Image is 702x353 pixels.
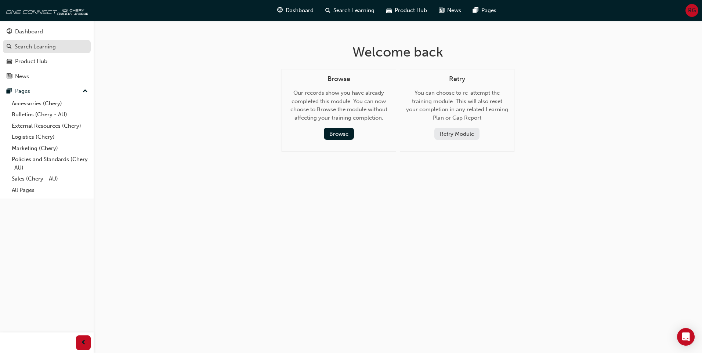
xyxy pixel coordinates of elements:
span: Dashboard [286,6,314,15]
div: Pages [15,87,30,95]
img: oneconnect [4,3,88,18]
div: Product Hub [15,57,47,66]
a: Marketing (Chery) [9,143,91,154]
button: RG [685,4,698,17]
span: news-icon [439,6,444,15]
h1: Welcome back [282,44,514,60]
span: car-icon [7,58,12,65]
a: pages-iconPages [467,3,502,18]
span: guage-icon [7,29,12,35]
span: guage-icon [277,6,283,15]
div: You can choose to re-attempt the training module. This will also reset your completion in any rel... [406,75,508,140]
div: Open Intercom Messenger [677,328,695,346]
button: Retry Module [434,128,480,140]
div: Search Learning [15,43,56,51]
span: up-icon [83,87,88,96]
a: Policies and Standards (Chery -AU) [9,154,91,173]
span: search-icon [325,6,330,15]
h4: Retry [406,75,508,83]
a: search-iconSearch Learning [319,3,380,18]
span: news-icon [7,73,12,80]
a: Search Learning [3,40,91,54]
span: search-icon [7,44,12,50]
span: News [447,6,461,15]
a: Sales (Chery - AU) [9,173,91,185]
a: guage-iconDashboard [271,3,319,18]
div: Dashboard [15,28,43,36]
a: Product Hub [3,55,91,68]
a: Accessories (Chery) [9,98,91,109]
h4: Browse [288,75,390,83]
div: News [15,72,29,81]
a: car-iconProduct Hub [380,3,433,18]
div: Our records show you have already completed this module. You can now choose to Browse the module ... [288,75,390,140]
a: Bulletins (Chery - AU) [9,109,91,120]
span: Product Hub [395,6,427,15]
span: RG [688,6,696,15]
span: Search Learning [333,6,374,15]
button: Browse [324,128,354,140]
a: All Pages [9,185,91,196]
a: Logistics (Chery) [9,131,91,143]
a: News [3,70,91,83]
button: Pages [3,84,91,98]
span: Pages [481,6,496,15]
span: car-icon [386,6,392,15]
span: pages-icon [473,6,478,15]
a: Dashboard [3,25,91,39]
a: External Resources (Chery) [9,120,91,132]
span: pages-icon [7,88,12,95]
span: prev-icon [81,338,86,347]
button: DashboardSearch LearningProduct HubNews [3,23,91,84]
a: news-iconNews [433,3,467,18]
